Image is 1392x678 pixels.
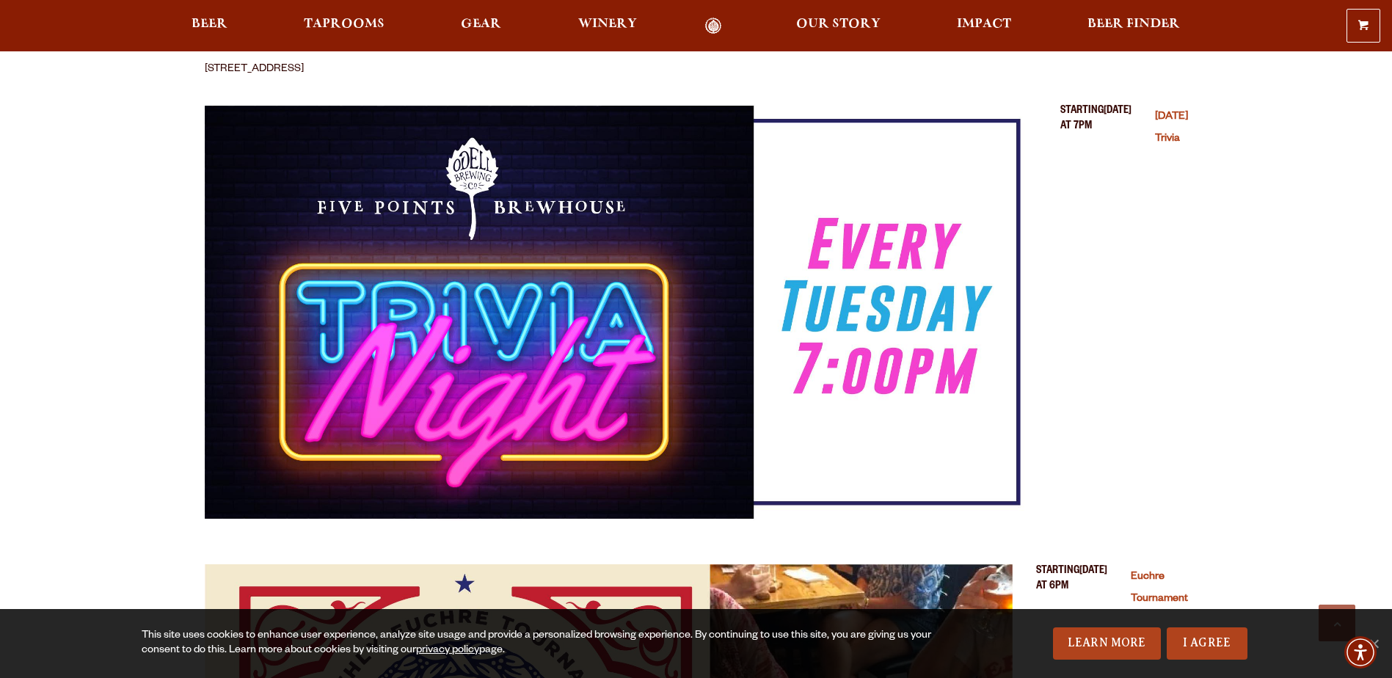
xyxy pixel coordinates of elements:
[1087,18,1180,30] span: Beer Finder
[1060,104,1104,529] span: Starting at 7PM
[294,18,394,34] a: Taprooms
[686,18,741,34] a: Odell Home
[192,18,227,30] span: Beer
[1104,104,1132,529] span: [DATE]
[578,18,637,30] span: Winery
[787,18,890,34] a: Our Story
[957,18,1011,30] span: Impact
[1078,18,1189,34] a: Beer Finder
[182,18,237,34] a: Beer
[451,18,511,34] a: Gear
[569,18,646,34] a: Winery
[205,104,1037,520] img: 104594_image.jpg
[947,18,1021,34] a: Impact
[796,18,881,30] span: Our Story
[1344,636,1377,668] div: Accessibility Menu
[205,104,1037,529] a: Tuesday Trivia (opens in a new window)
[461,18,501,30] span: Gear
[1131,572,1188,605] a: Euchre Tournament (opens in a new window)
[1319,605,1355,641] a: Scroll to top
[1053,627,1161,660] a: Learn More
[205,61,1188,79] p: [STREET_ADDRESS]
[142,629,933,658] div: This site uses cookies to enhance user experience, analyze site usage and provide a personalized ...
[1167,627,1247,660] a: I Agree
[304,18,385,30] span: Taprooms
[416,645,479,657] a: privacy policy
[1155,112,1188,145] a: Tuesday Trivia (opens in a new window)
